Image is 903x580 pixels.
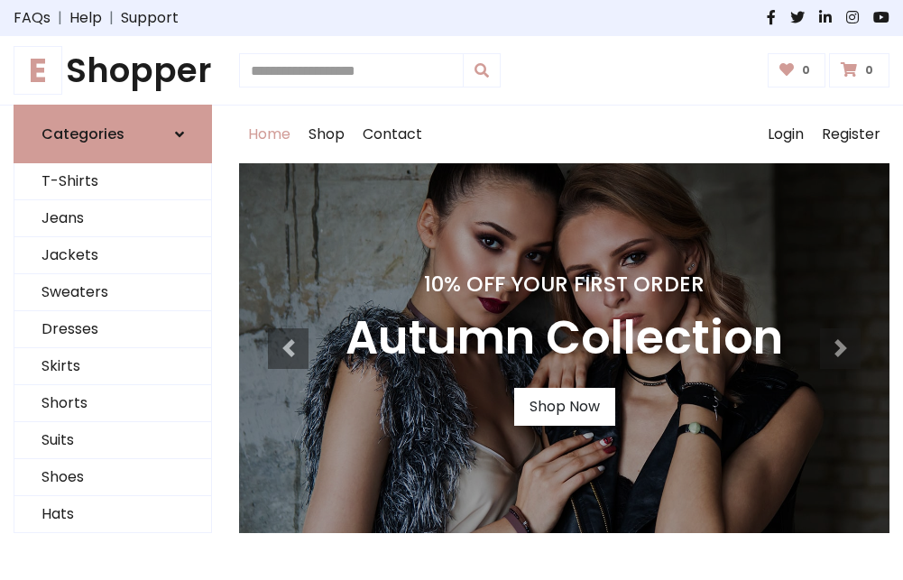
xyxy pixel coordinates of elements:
[14,237,211,274] a: Jackets
[14,348,211,385] a: Skirts
[14,105,212,163] a: Categories
[14,385,211,422] a: Shorts
[829,53,889,87] a: 0
[813,106,889,163] a: Register
[299,106,354,163] a: Shop
[768,53,826,87] a: 0
[102,7,121,29] span: |
[41,125,124,143] h6: Categories
[51,7,69,29] span: |
[797,62,815,78] span: 0
[861,62,878,78] span: 0
[14,51,212,90] a: EShopper
[346,311,783,366] h3: Autumn Collection
[514,388,615,426] a: Shop Now
[14,163,211,200] a: T-Shirts
[14,274,211,311] a: Sweaters
[239,106,299,163] a: Home
[354,106,431,163] a: Contact
[14,46,62,95] span: E
[69,7,102,29] a: Help
[121,7,179,29] a: Support
[14,459,211,496] a: Shoes
[346,272,783,297] h4: 10% Off Your First Order
[14,496,211,533] a: Hats
[14,51,212,90] h1: Shopper
[14,7,51,29] a: FAQs
[14,311,211,348] a: Dresses
[14,200,211,237] a: Jeans
[14,422,211,459] a: Suits
[759,106,813,163] a: Login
